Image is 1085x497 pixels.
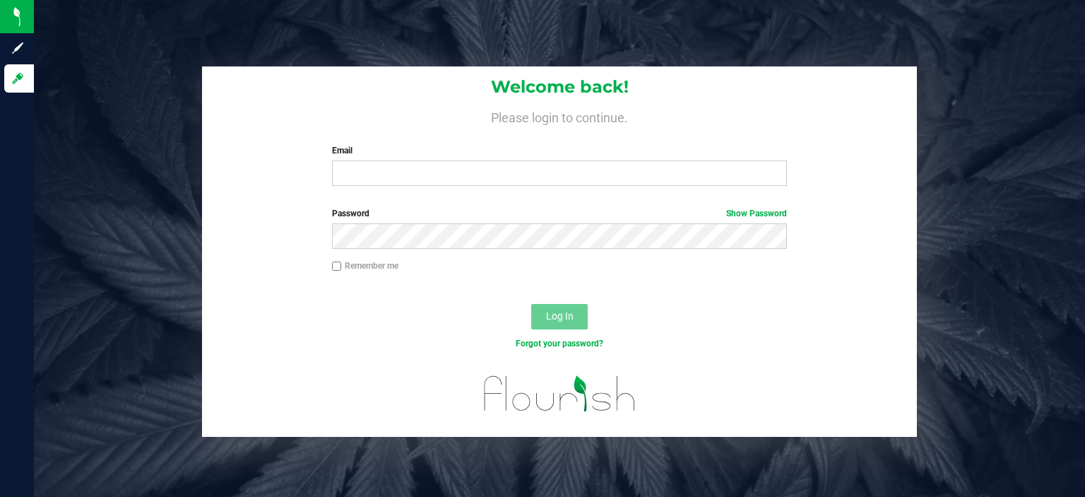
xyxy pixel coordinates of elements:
input: Remember me [332,262,342,271]
h4: Please login to continue. [202,107,917,124]
h1: Welcome back! [202,78,917,96]
inline-svg: Log in [11,71,25,86]
label: Remember me [332,259,398,272]
button: Log In [531,304,588,329]
label: Email [332,144,788,157]
a: Forgot your password? [516,339,603,349]
inline-svg: Sign up [11,41,25,55]
img: flourish_logo.svg [470,365,649,422]
span: Log In [546,310,574,322]
a: Show Password [726,209,787,218]
span: Password [332,209,369,218]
